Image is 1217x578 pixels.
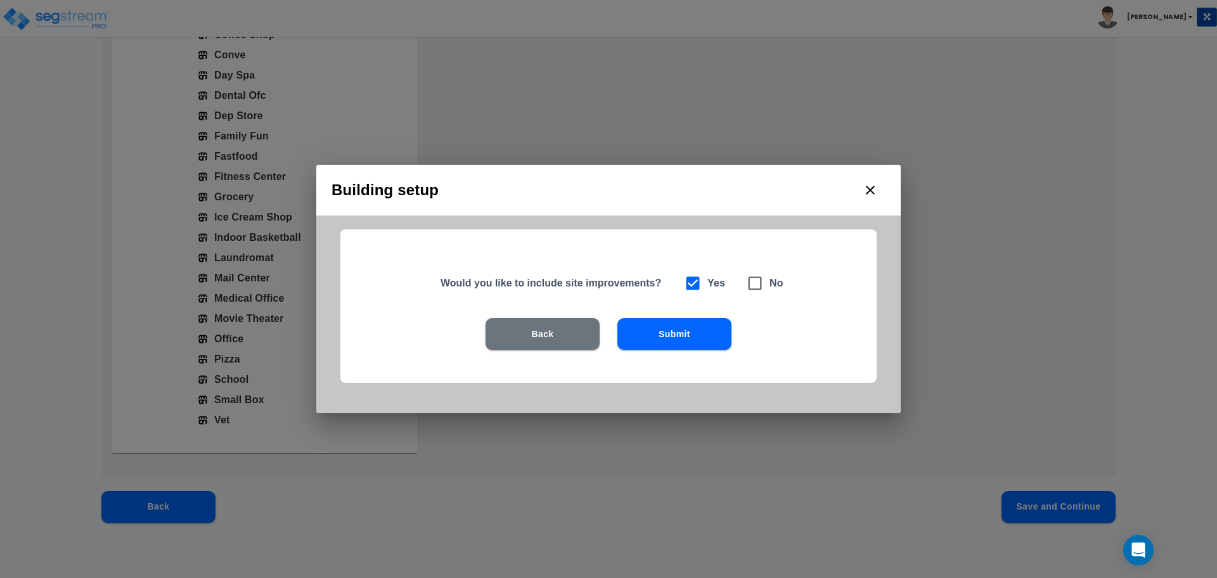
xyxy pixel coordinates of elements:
[617,318,731,350] button: Submit
[855,175,885,205] button: close
[316,165,901,215] h2: Building setup
[769,274,783,292] h6: No
[486,318,600,350] button: Back
[707,274,725,292] h6: Yes
[441,276,668,290] h5: Would you like to include site improvements?
[1123,535,1154,565] div: Open Intercom Messenger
